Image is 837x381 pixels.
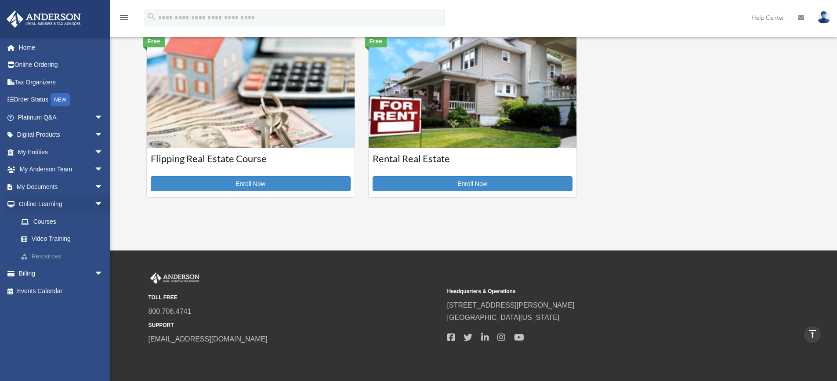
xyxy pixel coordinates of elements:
[817,11,830,24] img: User Pic
[94,143,112,161] span: arrow_drop_down
[94,196,112,214] span: arrow_drop_down
[94,126,112,144] span: arrow_drop_down
[12,230,116,248] a: Video Training
[6,196,116,213] a: Online Learningarrow_drop_down
[4,11,83,28] img: Anderson Advisors Platinum Portal
[151,152,351,174] h3: Flipping Real Estate Course
[94,109,112,127] span: arrow_drop_down
[51,93,70,106] div: NEW
[447,301,575,309] a: [STREET_ADDRESS][PERSON_NAME]
[94,178,112,196] span: arrow_drop_down
[373,176,572,191] a: Enroll Now
[447,287,740,296] small: Headquarters & Operations
[6,161,116,178] a: My Anderson Teamarrow_drop_down
[807,329,818,339] i: vertical_align_top
[803,325,822,344] a: vertical_align_top
[6,91,116,109] a: Order StatusNEW
[143,36,165,47] div: Free
[149,308,192,315] a: 800.706.4741
[119,12,129,23] i: menu
[12,247,116,265] a: Resources
[6,282,116,300] a: Events Calendar
[94,265,112,283] span: arrow_drop_down
[6,178,116,196] a: My Documentsarrow_drop_down
[373,152,572,174] h3: Rental Real Estate
[6,39,116,56] a: Home
[149,293,441,302] small: TOLL FREE
[151,176,351,191] a: Enroll Now
[6,143,116,161] a: My Entitiesarrow_drop_down
[365,36,387,47] div: Free
[6,265,116,283] a: Billingarrow_drop_down
[12,213,112,230] a: Courses
[149,272,201,284] img: Anderson Advisors Platinum Portal
[6,126,116,144] a: Digital Productsarrow_drop_down
[6,73,116,91] a: Tax Organizers
[6,56,116,74] a: Online Ordering
[94,161,112,179] span: arrow_drop_down
[149,335,268,343] a: [EMAIL_ADDRESS][DOMAIN_NAME]
[119,15,129,23] a: menu
[147,12,156,22] i: search
[447,314,560,321] a: [GEOGRAPHIC_DATA][US_STATE]
[149,321,441,330] small: SUPPORT
[6,109,116,126] a: Platinum Q&Aarrow_drop_down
